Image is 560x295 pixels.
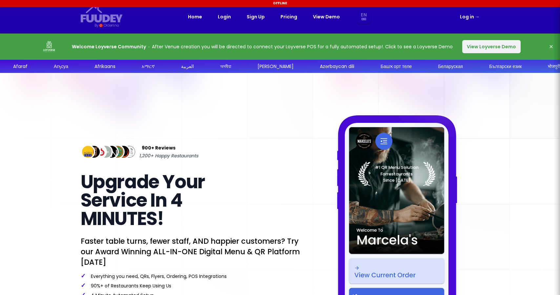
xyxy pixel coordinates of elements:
[142,144,176,152] span: 900+ Reviews
[1,1,559,6] div: Offline
[280,13,297,21] a: Pricing
[98,145,113,159] img: Review Img
[72,43,146,50] strong: Welcome Loyverse Community
[81,282,301,289] p: 90%+ of Restaurants Keep Using Us
[487,63,520,70] div: Български език
[313,13,340,21] a: View Demo
[547,63,559,70] div: भोजपुरी
[81,236,301,267] p: Faster table turns, fewer staff, AND happier customers? Try our Award Winning ALL-IN-ONE Digital ...
[139,152,198,160] span: 1,200+ Happy Restaurants
[247,13,265,21] a: Sign Up
[110,145,125,159] img: Review Img
[72,43,453,51] p: After Venue creation you will be directed to connect your Loyverse POS for a fully automated setu...
[104,145,119,159] img: Review Img
[116,145,131,159] img: Review Img
[81,145,95,159] img: Review Img
[256,63,292,70] div: [PERSON_NAME]
[462,40,521,53] button: View Loyverse Demo
[86,145,101,159] img: Review Img
[92,145,107,159] img: Review Img
[218,63,230,70] div: অসমীয়া
[81,281,86,289] span: ✓
[104,23,119,28] div: Orderlina
[81,272,86,280] span: ✓
[358,162,435,186] img: Laurel
[94,23,98,28] div: By
[52,63,67,70] div: Аҧсуа
[460,13,480,21] a: Log in
[122,145,136,159] img: Review Img
[318,63,353,70] div: Azərbaycan dili
[379,63,410,70] div: Башҡорт теле
[475,13,480,20] span: →
[179,63,192,70] div: العربية
[437,63,462,70] div: Беларуская
[140,63,153,70] div: አማርኛ
[218,13,231,21] a: Login
[93,63,114,70] div: Afrikaans
[81,273,301,280] p: Everything you need, QRs, Flyers, Ordering, POS Integrations
[188,13,202,21] a: Home
[11,63,26,70] div: Afaraf
[81,169,205,232] span: Upgrade Your Service In 4 MINUTES!
[81,5,123,23] svg: {/* Added fill="currentColor" here */} {/* This rectangle defines the background. Its explicit fi...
